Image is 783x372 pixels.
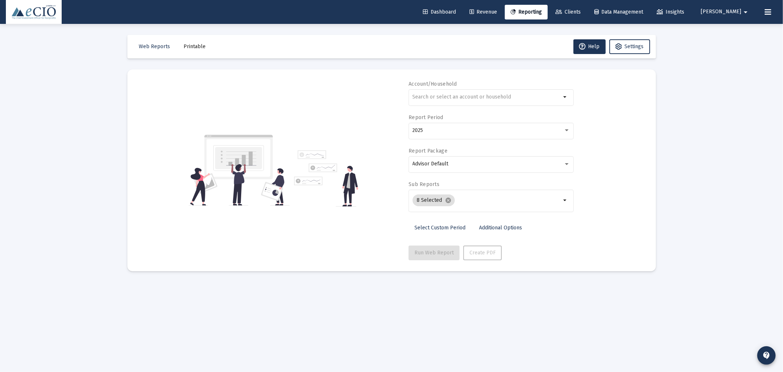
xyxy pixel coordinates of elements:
[550,5,587,19] a: Clients
[414,225,465,231] span: Select Custom Period
[409,148,447,154] label: Report Package
[609,39,650,54] button: Settings
[470,250,496,256] span: Create PDF
[573,39,606,54] button: Help
[409,81,457,87] label: Account/Household
[657,9,684,15] span: Insights
[409,114,443,121] label: Report Period
[561,93,570,101] mat-icon: arrow_drop_down
[133,39,176,54] button: Web Reports
[413,94,561,100] input: Search or select an account or household
[741,5,750,19] mat-icon: arrow_drop_down
[511,9,542,15] span: Reporting
[470,9,497,15] span: Revenue
[409,181,439,187] label: Sub Reports
[413,193,561,208] mat-chip-list: Selection
[594,9,643,15] span: Data Management
[762,351,771,360] mat-icon: contact_support
[561,196,570,205] mat-icon: arrow_drop_down
[588,5,649,19] a: Data Management
[409,246,460,260] button: Run Web Report
[178,39,212,54] button: Printable
[423,9,456,15] span: Dashboard
[294,150,358,207] img: reporting-alt
[701,9,741,15] span: [PERSON_NAME]
[463,246,502,260] button: Create PDF
[413,127,423,133] span: 2025
[445,197,452,204] mat-icon: cancel
[413,194,455,206] mat-chip: 8 Selected
[139,43,170,50] span: Web Reports
[184,43,206,50] span: Printable
[417,5,462,19] a: Dashboard
[555,9,581,15] span: Clients
[413,161,449,167] span: Advisor Default
[479,225,522,231] span: Additional Options
[11,5,56,19] img: Dashboard
[505,5,548,19] a: Reporting
[651,5,690,19] a: Insights
[625,43,644,50] span: Settings
[692,4,759,19] button: [PERSON_NAME]
[189,134,290,207] img: reporting
[464,5,503,19] a: Revenue
[414,250,454,256] span: Run Web Report
[579,43,600,50] span: Help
